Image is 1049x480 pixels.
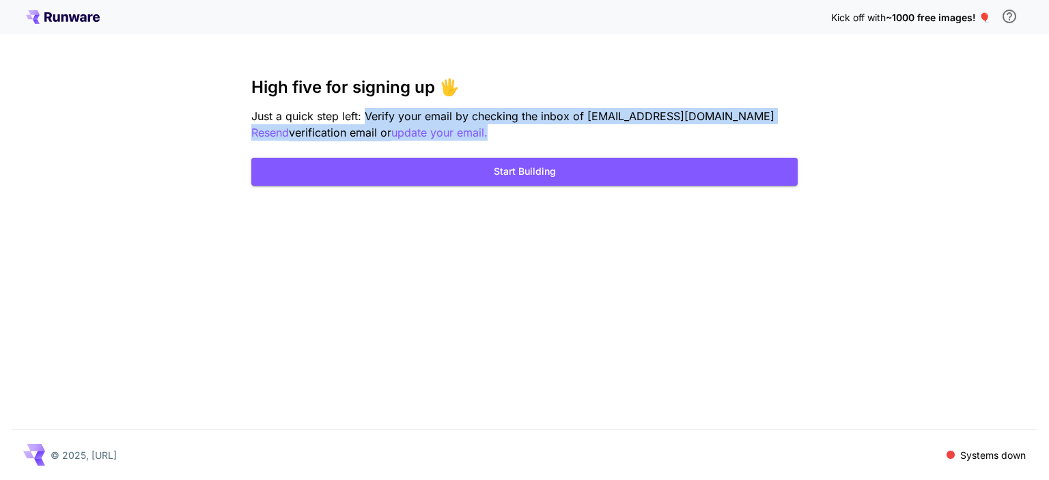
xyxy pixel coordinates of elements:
button: Start Building [251,158,798,186]
button: Resend [251,124,289,141]
span: ~1000 free images! 🎈 [886,12,990,23]
span: Just a quick step left: Verify your email by checking the inbox of [EMAIL_ADDRESS][DOMAIN_NAME] [251,109,774,123]
span: Kick off with [831,12,886,23]
p: Systems down [960,448,1026,462]
span: verification email or [289,126,391,139]
p: © 2025, [URL] [51,448,117,462]
h3: High five for signing up 🖐️ [251,78,798,97]
button: In order to qualify for free credit, you need to sign up with a business email address and click ... [996,3,1023,30]
button: update your email. [391,124,488,141]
